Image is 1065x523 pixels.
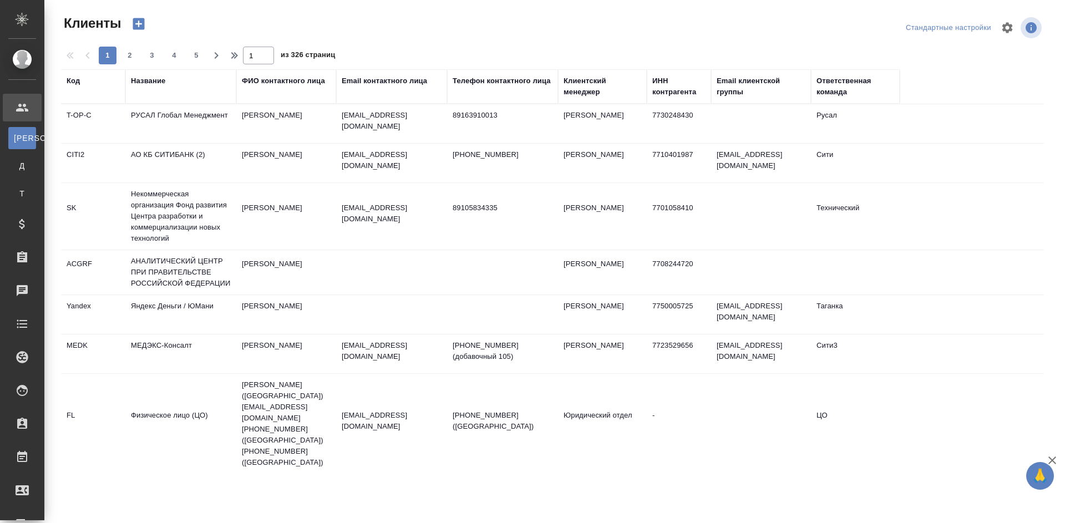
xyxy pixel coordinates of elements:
[558,295,647,334] td: [PERSON_NAME]
[236,374,336,474] td: [PERSON_NAME] ([GEOGRAPHIC_DATA]) [EMAIL_ADDRESS][DOMAIN_NAME] [PHONE_NUMBER] ([GEOGRAPHIC_DATA])...
[647,295,711,334] td: 7750005725
[14,133,31,144] span: [PERSON_NAME]
[811,334,900,373] td: Сити3
[125,250,236,294] td: АНАЛИТИЧЕСКИЙ ЦЕНТР ПРИ ПРАВИТЕЛЬСТВЕ РОССИЙСКОЙ ФЕДЕРАЦИИ
[558,144,647,182] td: [PERSON_NAME]
[903,19,994,37] div: split button
[711,334,811,373] td: [EMAIL_ADDRESS][DOMAIN_NAME]
[165,47,183,64] button: 4
[711,144,811,182] td: [EMAIL_ADDRESS][DOMAIN_NAME]
[67,75,80,87] div: Код
[811,144,900,182] td: Сити
[342,410,442,432] p: [EMAIL_ADDRESS][DOMAIN_NAME]
[187,47,205,64] button: 5
[811,104,900,143] td: Русал
[236,334,336,373] td: [PERSON_NAME]
[236,253,336,292] td: [PERSON_NAME]
[143,50,161,61] span: 3
[125,295,236,334] td: Яндекс Деньги / ЮМани
[236,104,336,143] td: [PERSON_NAME]
[61,334,125,373] td: MEDK
[236,295,336,334] td: [PERSON_NAME]
[558,253,647,292] td: [PERSON_NAME]
[61,197,125,236] td: SK
[717,75,805,98] div: Email клиентской группы
[711,295,811,334] td: [EMAIL_ADDRESS][DOMAIN_NAME]
[453,410,552,432] p: [PHONE_NUMBER] ([GEOGRAPHIC_DATA])
[647,253,711,292] td: 7708244720
[342,202,442,225] p: [EMAIL_ADDRESS][DOMAIN_NAME]
[453,110,552,121] p: 89163910013
[236,197,336,236] td: [PERSON_NAME]
[994,14,1021,41] span: Настроить таблицу
[61,144,125,182] td: CITI2
[125,144,236,182] td: АО КБ СИТИБАНК (2)
[647,334,711,373] td: 7723529656
[165,50,183,61] span: 4
[125,14,152,33] button: Создать
[342,340,442,362] p: [EMAIL_ADDRESS][DOMAIN_NAME]
[647,404,711,443] td: -
[187,50,205,61] span: 5
[558,104,647,143] td: [PERSON_NAME]
[125,334,236,373] td: МЕДЭКС-Консалт
[121,47,139,64] button: 2
[811,197,900,236] td: Технический
[453,75,551,87] div: Телефон контактного лица
[236,144,336,182] td: [PERSON_NAME]
[342,110,442,132] p: [EMAIL_ADDRESS][DOMAIN_NAME]
[647,144,711,182] td: 7710401987
[61,14,121,32] span: Клиенты
[1021,17,1044,38] span: Посмотреть информацию
[1031,464,1049,488] span: 🙏
[61,404,125,443] td: FL
[242,75,325,87] div: ФИО контактного лица
[143,47,161,64] button: 3
[281,48,335,64] span: из 326 страниц
[14,160,31,171] span: Д
[14,188,31,199] span: Т
[558,197,647,236] td: [PERSON_NAME]
[564,75,641,98] div: Клиентский менеджер
[342,149,442,171] p: [EMAIL_ADDRESS][DOMAIN_NAME]
[8,155,36,177] a: Д
[558,404,647,443] td: Юридический отдел
[453,340,552,362] p: [PHONE_NUMBER] (добавочный 105)
[125,404,236,443] td: Физическое лицо (ЦО)
[453,149,552,160] p: [PHONE_NUMBER]
[8,182,36,205] a: Т
[121,50,139,61] span: 2
[61,253,125,292] td: ACGRF
[8,127,36,149] a: [PERSON_NAME]
[125,183,236,250] td: Некоммерческая организация Фонд развития Центра разработки и коммерциализации новых технологий
[131,75,165,87] div: Название
[558,334,647,373] td: [PERSON_NAME]
[647,197,711,236] td: 7701058410
[816,75,894,98] div: Ответственная команда
[647,104,711,143] td: 7730248430
[652,75,706,98] div: ИНН контрагента
[61,295,125,334] td: Yandex
[1026,462,1054,490] button: 🙏
[125,104,236,143] td: РУСАЛ Глобал Менеджмент
[811,404,900,443] td: ЦО
[453,202,552,214] p: 89105834335
[61,104,125,143] td: T-OP-C
[342,75,427,87] div: Email контактного лица
[811,295,900,334] td: Таганка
